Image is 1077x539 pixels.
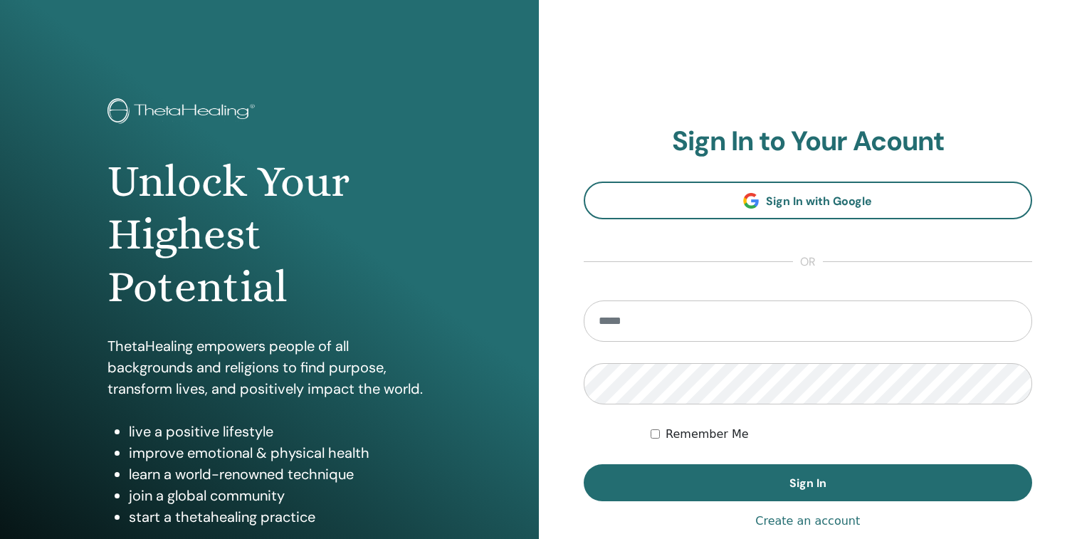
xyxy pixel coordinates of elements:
[107,155,431,314] h1: Unlock Your Highest Potential
[584,464,1033,501] button: Sign In
[789,476,826,491] span: Sign In
[129,485,431,506] li: join a global community
[129,421,431,442] li: live a positive lifestyle
[107,335,431,399] p: ThetaHealing empowers people of all backgrounds and religions to find purpose, transform lives, a...
[651,426,1032,443] div: Keep me authenticated indefinitely or until I manually logout
[666,426,749,443] label: Remember Me
[766,194,872,209] span: Sign In with Google
[129,464,431,485] li: learn a world-renowned technique
[793,253,823,271] span: or
[584,182,1033,219] a: Sign In with Google
[129,442,431,464] li: improve emotional & physical health
[129,506,431,528] li: start a thetahealing practice
[584,125,1033,158] h2: Sign In to Your Acount
[755,513,860,530] a: Create an account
